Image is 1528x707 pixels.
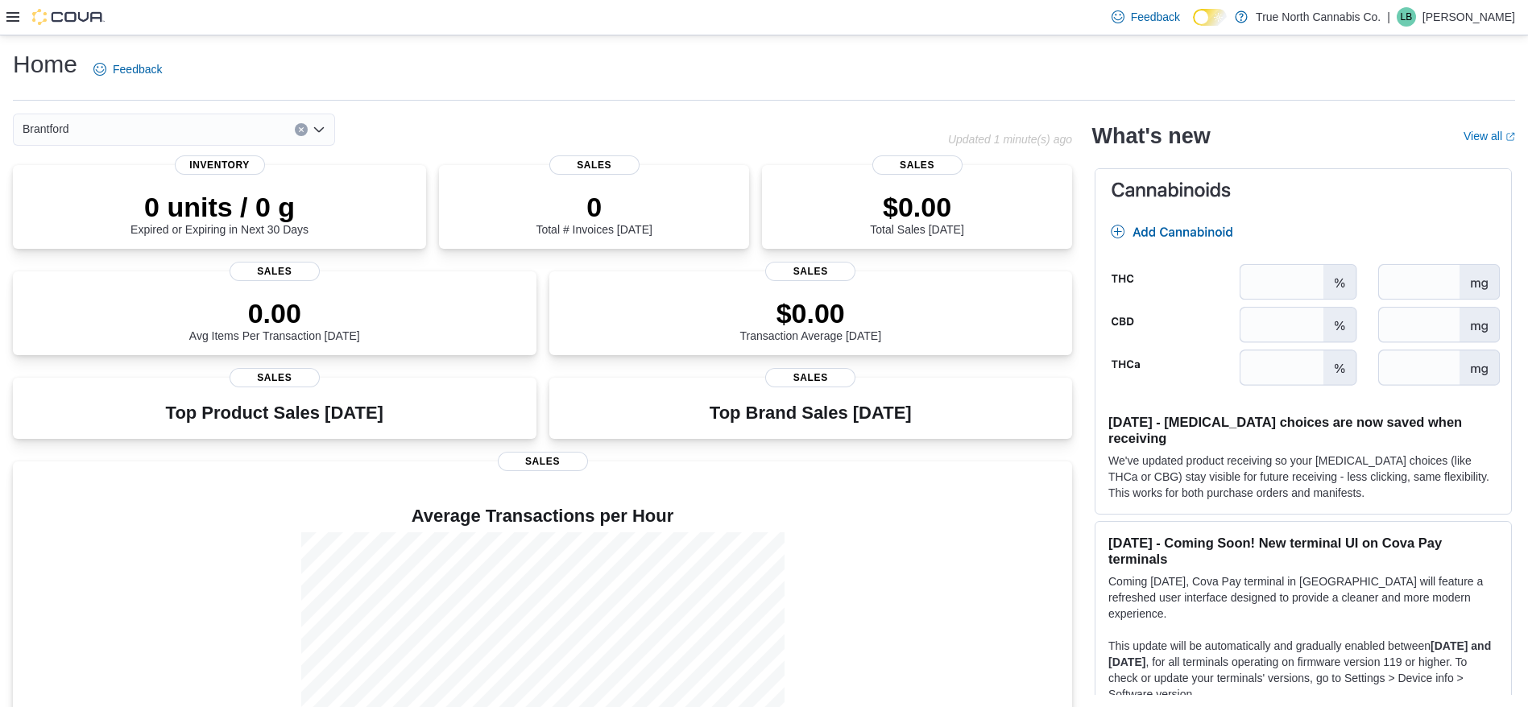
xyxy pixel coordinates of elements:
svg: External link [1505,132,1515,142]
h2: What's new [1091,123,1210,149]
h4: Average Transactions per Hour [26,506,1059,526]
p: $0.00 [739,297,881,329]
p: We've updated product receiving so your [MEDICAL_DATA] choices (like THCa or CBG) stay visible fo... [1108,453,1498,501]
h3: Top Brand Sales [DATE] [710,403,912,423]
div: Avg Items Per Transaction [DATE] [189,297,360,342]
span: Sales [765,368,855,387]
h3: [DATE] - [MEDICAL_DATA] choices are now saved when receiving [1108,414,1498,446]
a: Feedback [87,53,168,85]
a: Feedback [1105,1,1186,33]
p: 0.00 [189,297,360,329]
p: $0.00 [870,191,963,223]
p: 0 units / 0 g [130,191,308,223]
div: Transaction Average [DATE] [739,297,881,342]
span: Sales [498,452,588,471]
span: Feedback [113,61,162,77]
p: Updated 1 minute(s) ago [948,133,1072,146]
span: LB [1401,7,1413,27]
p: [PERSON_NAME] [1422,7,1515,27]
img: Cova [32,9,105,25]
span: Feedback [1131,9,1180,25]
h3: [DATE] - Coming Soon! New terminal UI on Cova Pay terminals [1108,535,1498,567]
span: Sales [765,262,855,281]
button: Open list of options [313,123,325,136]
span: Brantford [23,119,69,139]
p: True North Cannabis Co. [1256,7,1381,27]
div: Expired or Expiring in Next 30 Days [130,191,308,236]
p: 0 [536,191,652,223]
button: Clear input [295,123,308,136]
span: Sales [872,155,963,175]
span: Sales [230,368,320,387]
span: Sales [549,155,640,175]
div: Total # Invoices [DATE] [536,191,652,236]
span: Sales [230,262,320,281]
div: Total Sales [DATE] [870,191,963,236]
span: Inventory [175,155,265,175]
p: | [1387,7,1390,27]
a: View allExternal link [1464,130,1515,143]
div: Lori Burns [1397,7,1416,27]
strong: [DATE] and [DATE] [1108,639,1491,668]
h1: Home [13,48,77,81]
h3: Top Product Sales [DATE] [166,403,383,423]
p: This update will be automatically and gradually enabled between , for all terminals operating on ... [1108,638,1498,702]
input: Dark Mode [1193,9,1227,26]
p: Coming [DATE], Cova Pay terminal in [GEOGRAPHIC_DATA] will feature a refreshed user interface des... [1108,573,1498,622]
